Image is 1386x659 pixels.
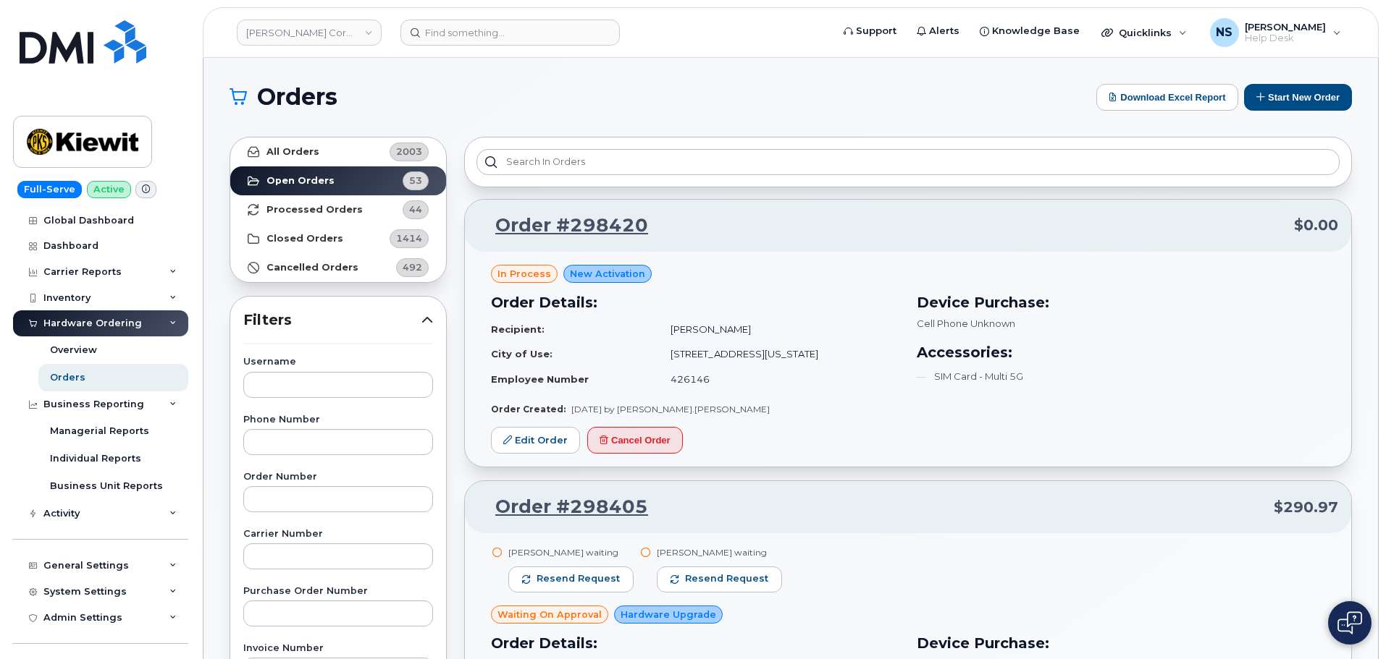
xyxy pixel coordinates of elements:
[571,404,770,414] span: [DATE] by [PERSON_NAME].[PERSON_NAME]
[491,348,553,360] strong: City of Use:
[230,137,446,166] a: All Orders2003
[409,174,422,187] span: 53
[508,566,634,592] button: Resend request
[396,231,422,245] span: 1414
[570,267,645,281] span: New Activation
[243,644,433,653] label: Invoice Number
[537,572,620,585] span: Resend request
[266,204,363,216] strong: Processed Orders
[491,373,589,385] strong: Employee Number
[491,292,899,313] h3: Order Details:
[491,404,566,414] strong: Order Created:
[243,415,433,425] label: Phone Number
[1096,84,1238,111] button: Download Excel Report
[658,341,899,367] td: [STREET_ADDRESS][US_STATE]
[243,310,421,331] span: Filters
[243,472,433,482] label: Order Number
[476,149,1340,175] input: Search in orders
[403,260,422,274] span: 492
[1294,215,1338,236] span: $0.00
[657,546,782,558] div: [PERSON_NAME] waiting
[266,262,358,273] strong: Cancelled Orders
[409,203,422,216] span: 44
[497,608,602,621] span: Waiting On Approval
[917,341,1325,363] h3: Accessories:
[266,233,343,245] strong: Closed Orders
[396,145,422,158] span: 2003
[508,546,634,558] div: [PERSON_NAME] waiting
[491,323,545,335] strong: Recipient:
[1244,84,1352,111] button: Start New Order
[621,608,716,621] span: Hardware Upgrade
[657,566,782,592] button: Resend request
[478,494,648,520] a: Order #298405
[658,367,899,392] td: 426146
[230,166,446,195] a: Open Orders53
[266,146,319,158] strong: All Orders
[497,267,551,281] span: in process
[1337,611,1362,634] img: Open chat
[917,370,1325,383] li: SIM Card - Multi 5G
[230,253,446,282] a: Cancelled Orders492
[1274,497,1338,518] span: $290.97
[243,357,433,367] label: Username
[257,86,337,108] span: Orders
[230,224,446,253] a: Closed Orders1414
[243,530,433,539] label: Carrier Number
[230,195,446,224] a: Processed Orders44
[478,213,648,239] a: Order #298420
[917,632,1325,654] h3: Device Purchase:
[587,427,683,454] button: Cancel Order
[266,175,335,187] strong: Open Orders
[917,292,1325,313] h3: Device Purchase:
[243,587,433,596] label: Purchase Order Number
[685,572,768,585] span: Resend request
[491,632,899,654] h3: Order Details:
[917,318,1015,329] span: Cell Phone Unknown
[491,427,580,454] a: Edit Order
[658,317,899,342] td: [PERSON_NAME]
